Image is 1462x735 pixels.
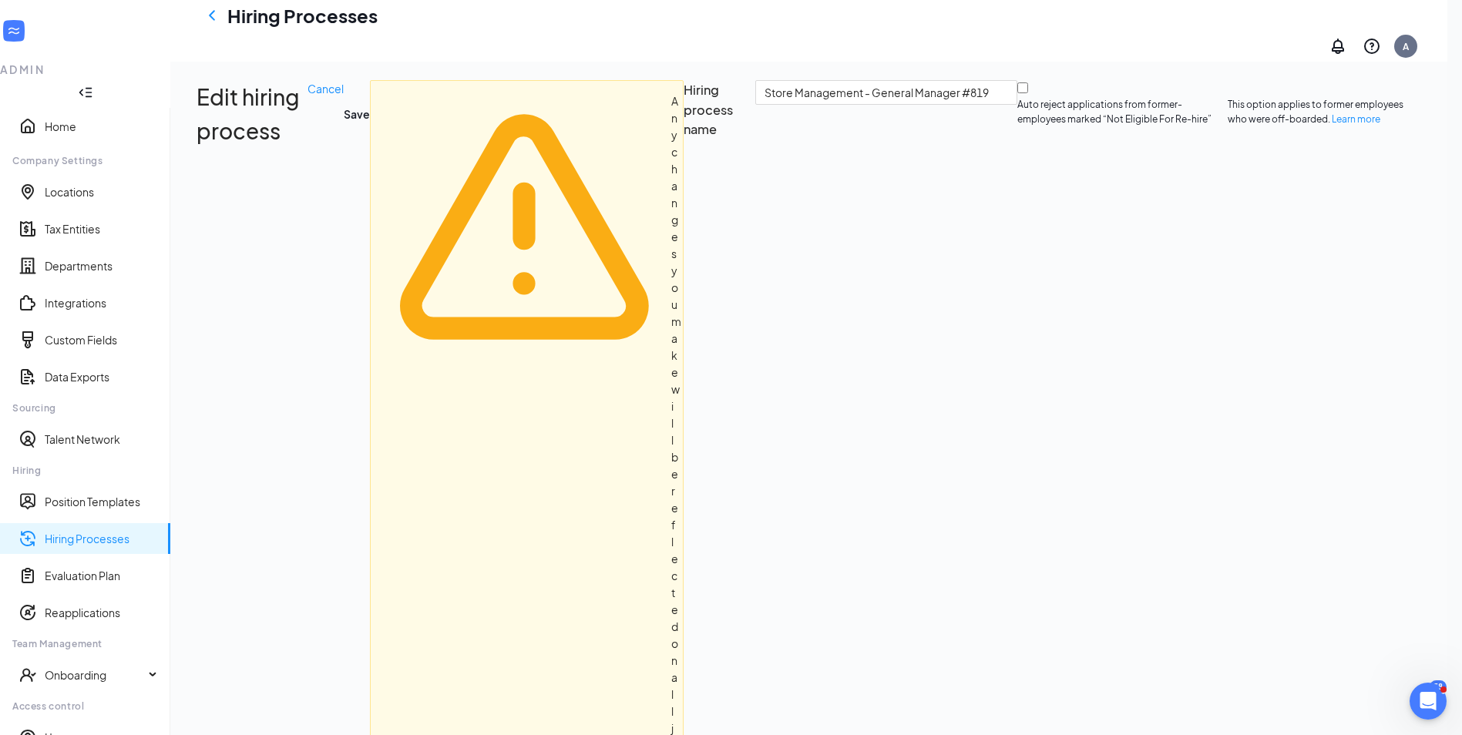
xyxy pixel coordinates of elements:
a: Custom Fields [45,332,158,347]
div: Team Management [12,637,157,650]
iframe: Intercom live chat [1410,683,1447,720]
a: Position Templates [45,494,158,509]
a: Talent Network [45,431,158,447]
div: Hiring [12,464,157,477]
a: Data Exports [45,369,158,384]
div: Auto reject applications from former-employees marked “Not Eligible For Re-hire” [1017,98,1228,127]
a: Learn more [1332,113,1380,125]
svg: Notifications [1329,37,1347,55]
a: Cancel [308,80,344,148]
svg: UserCheck [18,666,37,684]
div: Onboarding [45,667,144,683]
svg: WorkstreamLogo [6,23,22,39]
svg: QuestionInfo [1363,37,1381,55]
div: A [1403,40,1409,53]
a: Reapplications [45,605,158,620]
div: Company Settings [12,154,157,167]
input: Auto reject applications from former-employees marked “Not Eligible For Re-hire”This option appli... [1017,82,1028,93]
div: Access control [12,700,157,713]
a: Hiring Processes [45,531,158,546]
h1: Hiring Processes [227,2,378,29]
a: Integrations [45,295,158,310]
div: 58 [1430,680,1447,693]
a: Locations [45,184,158,200]
a: Departments [45,258,158,274]
svg: Collapse [78,85,93,100]
span: This option applies to former employees who were off-boarded. [1228,98,1421,127]
svg: ChevronLeft [203,6,221,25]
h1: Edit hiring process [197,80,308,148]
button: Save [344,80,370,148]
input: Name of hiring process [755,80,1017,105]
button: Cancel [308,80,344,97]
a: Home [45,119,158,134]
div: Sourcing [12,401,157,414]
a: Tax Entities [45,221,158,237]
span: Cancel [308,82,344,96]
a: Evaluation Plan [45,568,158,583]
svg: Warning [389,92,659,362]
